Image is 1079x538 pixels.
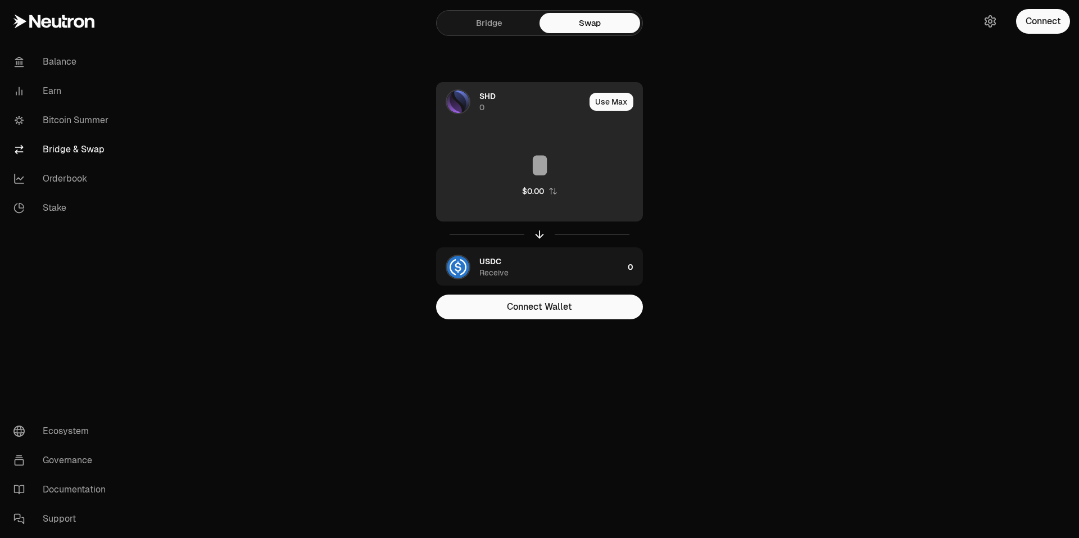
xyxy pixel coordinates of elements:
[1016,9,1070,34] button: Connect
[4,193,121,223] a: Stake
[479,256,501,267] span: USDC
[4,164,121,193] a: Orderbook
[479,267,509,278] div: Receive
[539,13,640,33] a: Swap
[4,446,121,475] a: Governance
[479,91,496,102] span: SHD
[479,102,484,113] div: 0
[4,504,121,534] a: Support
[4,475,121,504] a: Documentation
[4,417,121,446] a: Ecosystem
[447,256,469,278] img: USDC Logo
[447,91,469,113] img: SHD Logo
[628,248,642,286] div: 0
[4,47,121,76] a: Balance
[4,106,121,135] a: Bitcoin Summer
[522,186,557,197] button: $0.00
[436,295,643,319] button: Connect Wallet
[439,13,539,33] a: Bridge
[437,83,585,121] div: SHD LogoSHD0
[437,248,623,286] div: USDC LogoUSDCReceive
[522,186,544,197] div: $0.00
[4,76,121,106] a: Earn
[4,135,121,164] a: Bridge & Swap
[437,248,642,286] button: USDC LogoUSDCReceive0
[590,93,633,111] button: Use Max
